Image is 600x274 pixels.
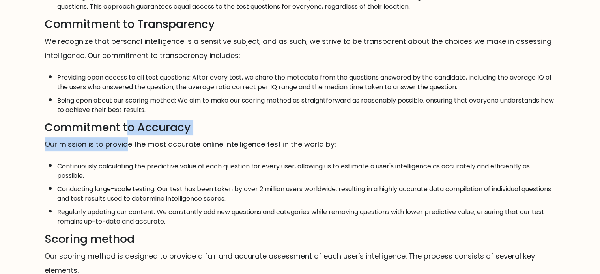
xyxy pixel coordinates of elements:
[57,69,556,92] li: Providing open access to all test questions: After every test, we share the metadata from the que...
[57,92,556,115] li: Being open about our scoring method: We aim to make our scoring method as straightforward as reas...
[45,121,556,134] h3: Commitment to Accuracy
[45,18,556,31] h3: Commitment to Transparency
[45,137,556,151] p: Our mission is to provide the most accurate online intelligence test in the world by:
[57,203,556,226] li: Regularly updating our content: We constantly add new questions and categories while removing que...
[57,181,556,203] li: Conducting large-scale testing: Our test has been taken by over 2 million users worldwide, result...
[45,233,556,246] h3: Scoring method
[45,34,556,63] p: We recognize that personal intelligence is a sensitive subject, and as such, we strive to be tran...
[57,158,556,181] li: Continuously calculating the predictive value of each question for every user, allowing us to est...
